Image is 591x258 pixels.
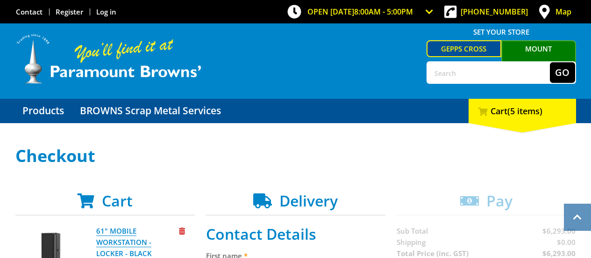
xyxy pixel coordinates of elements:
span: (5 items) [507,105,542,117]
span: 8:00am - 5:00pm [354,7,413,17]
a: Go to the Contact page [16,7,43,16]
a: Remove from cart [179,226,185,236]
span: OPEN [DATE] [307,7,413,17]
h1: Checkout [15,147,576,165]
a: Go to the registration page [56,7,83,16]
div: Cart [469,99,576,123]
a: Mount [PERSON_NAME] [501,40,576,72]
img: Paramount Browns' [15,33,202,85]
a: Gepps Cross [427,40,501,57]
a: Go to the BROWNS Scrap Metal Services page [73,99,228,123]
button: Go [550,62,575,83]
a: Log in [96,7,116,16]
span: Cart [102,191,133,211]
a: Go to the Products page [15,99,71,123]
span: Set your store [427,24,576,39]
input: Search [427,62,550,83]
h2: Contact Details [206,225,385,243]
span: Delivery [279,191,338,211]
